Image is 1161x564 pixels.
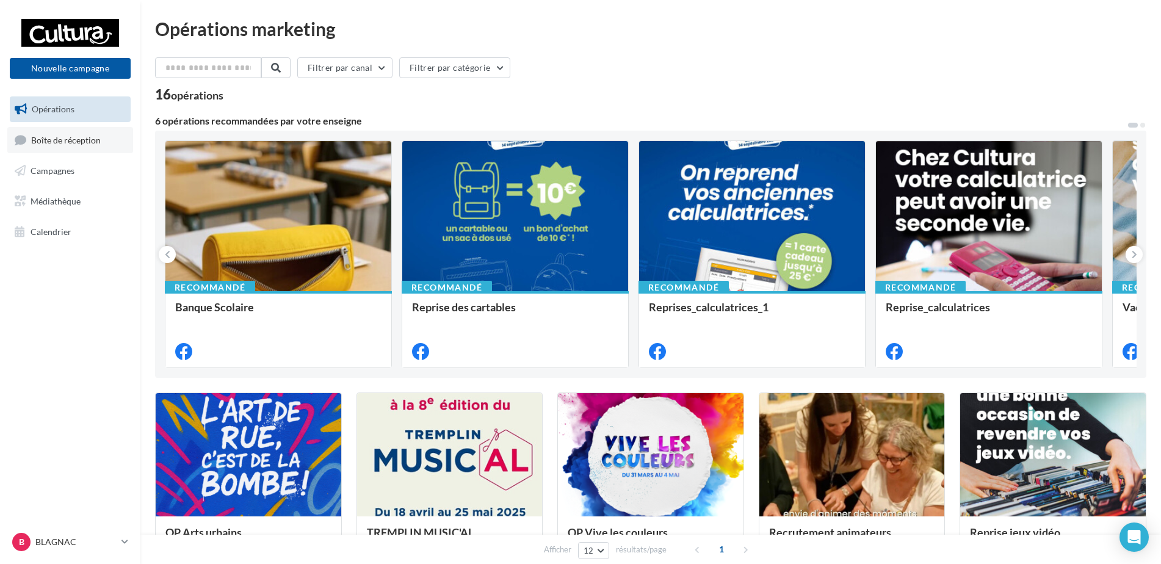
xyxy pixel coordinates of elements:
[171,90,223,101] div: opérations
[7,96,133,122] a: Opérations
[875,281,966,294] div: Recommandé
[578,542,609,559] button: 12
[35,536,117,548] p: BLAGNAC
[10,530,131,554] a: B BLAGNAC
[7,127,133,153] a: Boîte de réception
[568,526,668,539] span: OP Vive les couleurs
[175,300,254,314] span: Banque Scolaire
[31,165,74,176] span: Campagnes
[412,300,516,314] span: Reprise des cartables
[155,20,1146,38] div: Opérations marketing
[649,300,769,314] span: Reprises_calculatrices_1
[165,526,242,539] span: OP Arts urbains
[886,300,990,314] span: Reprise_calculatrices
[544,544,571,555] span: Afficher
[367,526,474,539] span: TREMPLIN MUSIC'AL
[769,526,891,539] span: Recrutement animateurs
[297,57,392,78] button: Filtrer par canal
[32,104,74,114] span: Opérations
[712,540,731,559] span: 1
[399,57,510,78] button: Filtrer par catégorie
[31,134,101,145] span: Boîte de réception
[7,158,133,184] a: Campagnes
[402,281,492,294] div: Recommandé
[616,544,667,555] span: résultats/page
[165,281,255,294] div: Recommandé
[155,116,1127,126] div: 6 opérations recommandées par votre enseigne
[7,189,133,214] a: Médiathèque
[7,219,133,245] a: Calendrier
[155,88,223,101] div: 16
[31,226,71,236] span: Calendrier
[31,196,81,206] span: Médiathèque
[1119,522,1149,552] div: Open Intercom Messenger
[19,536,24,548] span: B
[970,526,1060,539] span: Reprise jeux vidéo
[638,281,729,294] div: Recommandé
[10,58,131,79] button: Nouvelle campagne
[584,546,594,555] span: 12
